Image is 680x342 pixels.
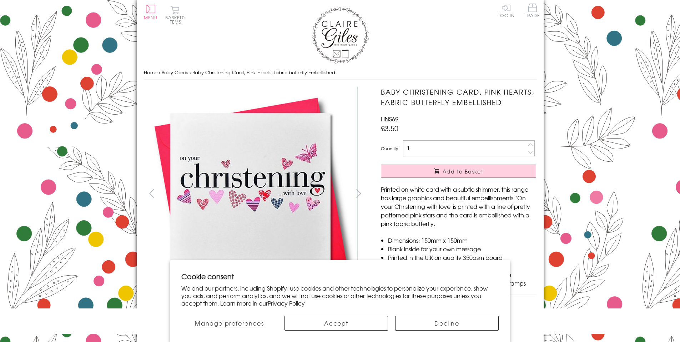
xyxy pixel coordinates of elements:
[144,69,157,76] a: Home
[351,185,367,201] button: next
[168,14,185,25] span: 0 items
[381,165,536,178] button: Add to Basket
[144,65,537,80] nav: breadcrumbs
[381,145,398,152] label: Quantity
[525,4,540,19] a: Trade
[443,168,483,175] span: Add to Basket
[268,299,305,307] a: Privacy Policy
[381,115,398,123] span: HNS69
[367,87,581,301] img: Baby Christening Card, Pink Hearts, fabric butterfly Embellished
[144,14,158,21] span: Menu
[312,7,369,64] img: Claire Giles Greetings Cards
[165,6,185,24] button: Basket0 items
[144,185,160,201] button: prev
[181,271,499,281] h2: Cookie consent
[192,69,335,76] span: Baby Christening Card, Pink Hearts, fabric butterfly Embellished
[143,87,358,301] img: Baby Christening Card, Pink Hearts, fabric butterfly Embellished
[395,316,499,331] button: Decline
[381,123,398,133] span: £3.50
[525,4,540,17] span: Trade
[162,69,188,76] a: Baby Cards
[388,253,536,262] li: Printed in the U.K on quality 350gsm board
[144,5,158,20] button: Menu
[388,236,536,245] li: Dimensions: 150mm x 150mm
[190,69,191,76] span: ›
[381,87,536,107] h1: Baby Christening Card, Pink Hearts, fabric butterfly Embellished
[381,185,536,228] p: Printed on white card with a subtle shimmer, this range has large graphics and beautiful embellis...
[181,285,499,307] p: We and our partners, including Shopify, use cookies and other technologies to personalize your ex...
[284,316,388,331] button: Accept
[498,4,515,17] a: Log In
[159,69,160,76] span: ›
[388,245,536,253] li: Blank inside for your own message
[181,316,277,331] button: Manage preferences
[195,319,264,327] span: Manage preferences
